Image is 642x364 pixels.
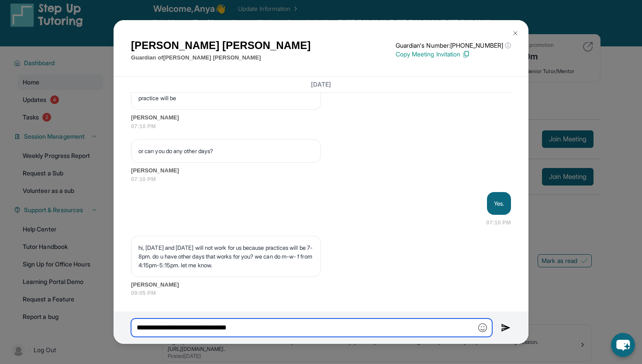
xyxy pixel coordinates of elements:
span: 09:05 PM [131,289,511,297]
h3: [DATE] [131,80,511,89]
img: Copy Icon [462,50,470,58]
p: hi, [DATE] and [DATE] will not work for us because practices will be 7-8pm. do u have other days ... [138,243,314,269]
span: 07:10 PM [131,122,511,131]
img: Close Icon [512,30,519,37]
img: Emoji [478,323,487,332]
p: can i let you know later. her coach will let us know what days her practice will be [138,85,314,102]
p: Copy Meeting Invitation [396,50,511,59]
span: [PERSON_NAME] [131,113,511,122]
span: [PERSON_NAME] [131,280,511,289]
p: Guardian of [PERSON_NAME] [PERSON_NAME] [131,53,311,62]
button: chat-button [611,333,635,357]
p: Guardian's Number: [PHONE_NUMBER] [396,41,511,50]
p: Yes. [494,199,504,208]
span: 07:10 PM [486,218,511,227]
span: ⓘ [505,41,511,50]
p: or can you do any other days? [138,147,314,155]
span: 07:10 PM [131,175,511,184]
h1: [PERSON_NAME] [PERSON_NAME] [131,38,311,53]
span: [PERSON_NAME] [131,166,511,175]
img: Send icon [501,322,511,333]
